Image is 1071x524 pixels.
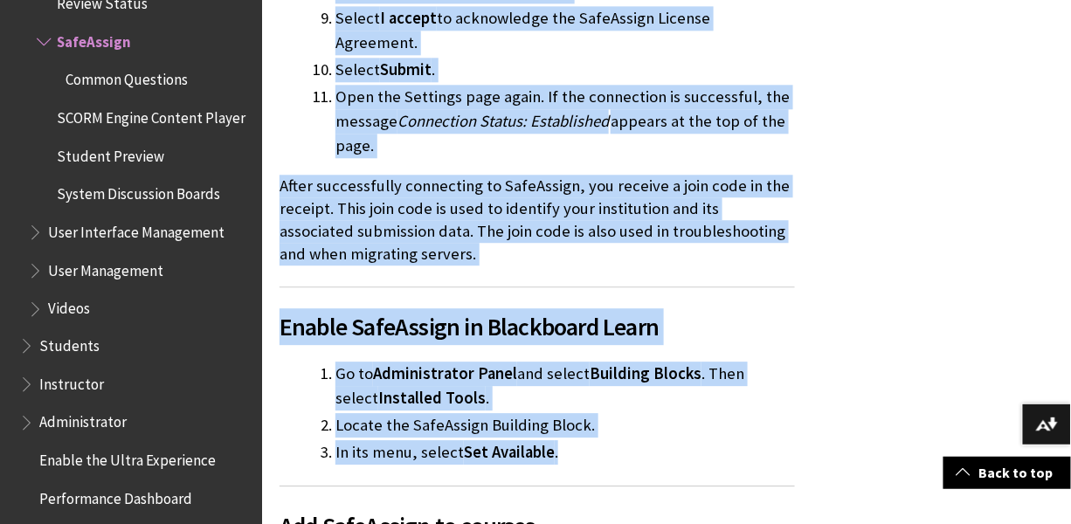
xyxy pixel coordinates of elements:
span: Student Preview [57,141,164,165]
span: Performance Dashboard [39,485,192,508]
li: In its menu, select . [335,440,795,465]
span: User Interface Management [48,217,225,241]
li: Go to and select . Then select . [335,362,795,410]
span: SCORM Engine Content Player [57,103,245,127]
span: Administrator Panel [373,363,517,383]
li: Open the Settings page again. If the connection is successful, the message appears at the top of ... [335,85,795,158]
span: Building Blocks [590,363,701,383]
span: Students [39,332,100,355]
span: Enable SafeAssign in Blackboard Learn [280,308,795,345]
li: Locate the SafeAssign Building Block. [335,413,795,438]
span: Connection Status: Established [397,111,609,131]
span: User Management [48,256,163,279]
span: Videos [48,294,90,318]
span: Administrator [39,409,127,432]
li: Select . [335,58,795,82]
li: Select to acknowledge the SafeAssign License Agreement. [335,6,795,55]
span: SafeAssign [57,27,131,51]
span: System Discussion Boards [57,180,220,203]
span: I accept [380,8,437,28]
span: Instructor [39,370,104,394]
p: After successfully connecting to SafeAssign, you receive a join code in the receipt. This join co... [280,175,795,266]
a: Back to top [943,457,1071,489]
span: Common Questions [66,65,188,89]
span: Enable the Ultra Experience [39,446,216,470]
span: Submit [380,59,432,79]
span: Set Available [464,442,555,462]
span: Installed Tools [378,388,486,408]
